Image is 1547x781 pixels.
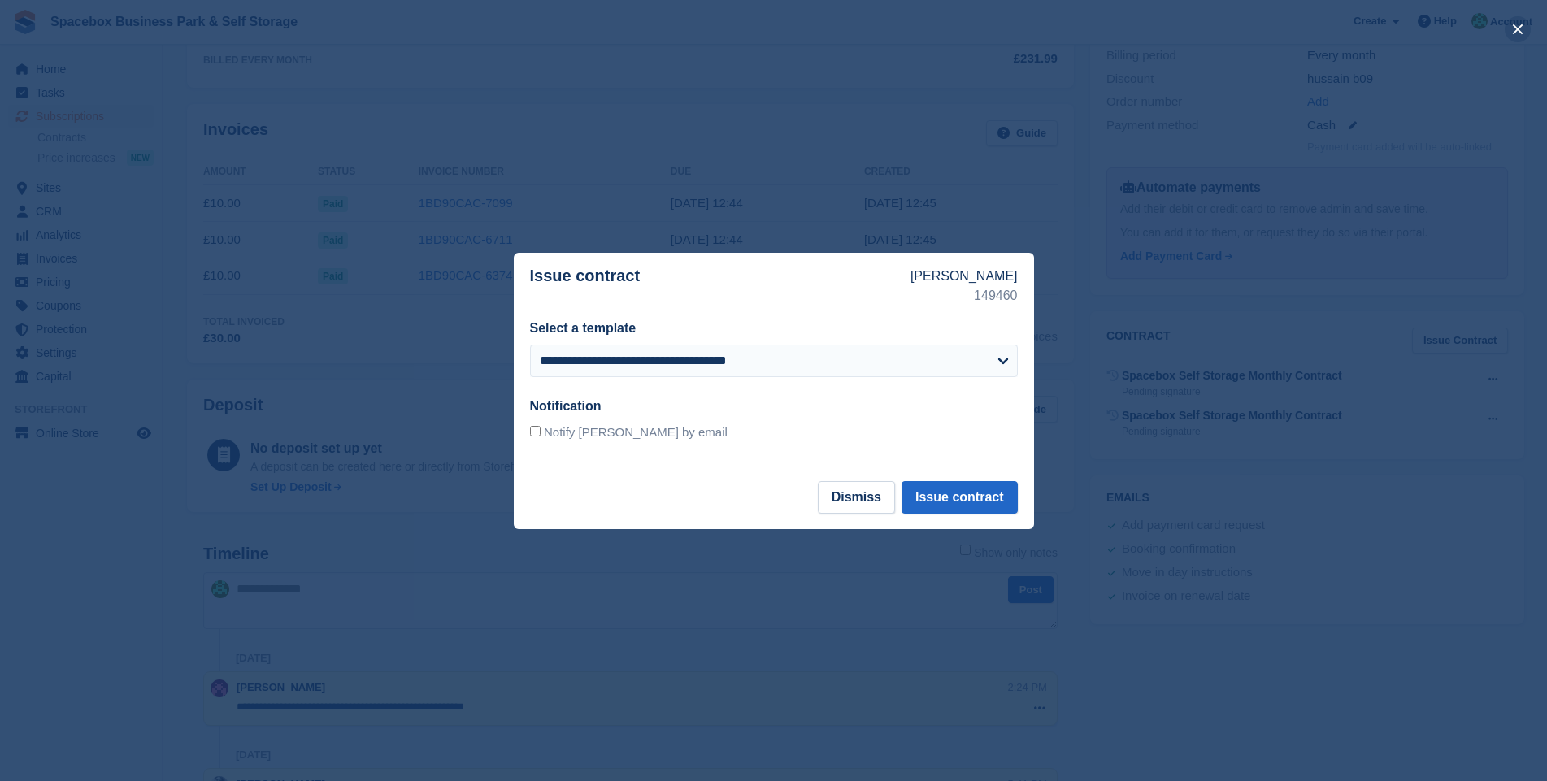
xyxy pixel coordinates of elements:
p: [PERSON_NAME] [910,267,1018,286]
input: Notify [PERSON_NAME] by email [530,426,541,436]
p: 149460 [910,286,1018,306]
button: close [1505,16,1531,42]
label: Select a template [530,321,637,335]
span: Notify [PERSON_NAME] by email [544,425,728,439]
p: Issue contract [530,267,910,306]
label: Notification [530,399,602,413]
button: Issue contract [902,481,1017,514]
button: Dismiss [818,481,895,514]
